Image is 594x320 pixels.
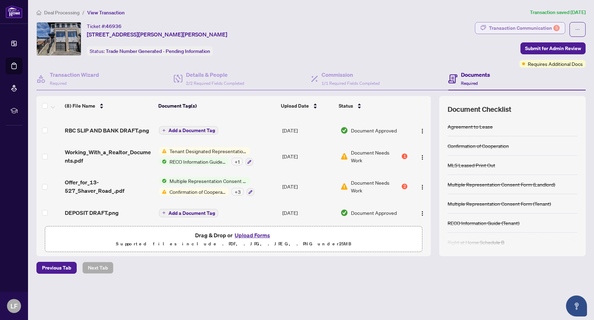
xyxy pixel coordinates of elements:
[186,81,244,86] span: 2/2 Required Fields Completed
[322,70,380,79] h4: Commission
[448,142,509,150] div: Confirmation of Cooperation
[65,126,149,135] span: RBC SLIP AND BANK DRAFT.png
[167,158,229,165] span: RECO Information Guide (Tenant)
[525,43,581,54] span: Submit for Admin Review
[417,151,428,162] button: Logo
[6,5,22,18] img: logo
[448,181,555,188] div: Multiple Representation Consent Form (Landlord)
[417,125,428,136] button: Logo
[37,22,81,55] img: IMG-X12123505_1.jpg
[11,301,18,311] span: LF
[420,155,425,160] img: Logo
[82,8,84,16] li: /
[340,127,348,134] img: Document Status
[448,123,493,130] div: Agreement to Lease
[420,211,425,216] img: Logo
[186,70,244,79] h4: Details & People
[65,102,95,110] span: (8) File Name
[232,188,244,196] div: + 3
[402,154,407,159] div: 1
[402,184,407,189] div: 2
[278,96,336,116] th: Upload Date
[87,9,125,16] span: View Transaction
[340,209,348,217] img: Document Status
[448,161,495,169] div: MLS Leased Print Out
[351,127,397,134] span: Document Approved
[417,207,428,218] button: Logo
[340,152,348,160] img: Document Status
[87,30,227,39] span: [STREET_ADDRESS][PERSON_NAME][PERSON_NAME]
[417,181,428,192] button: Logo
[448,200,551,207] div: Multiple Representation Consent Form (Tenant)
[106,23,122,29] span: 46936
[528,60,583,68] span: Requires Additional Docs
[49,240,418,248] p: Supported files include .PDF, .JPG, .JPEG, .PNG under 25 MB
[162,129,166,132] span: plus
[279,171,338,202] td: [DATE]
[36,10,41,15] span: home
[167,147,250,155] span: Tenant Designated Representation Agreement
[87,46,213,56] div: Status:
[351,209,397,217] span: Document Approved
[340,183,348,190] img: Document Status
[168,128,215,133] span: Add a Document Tag
[159,177,254,196] button: Status IconMultiple Representation Consent Form (Landlord)Status IconConfirmation of Cooperation+3
[106,48,210,54] span: Trade Number Generated - Pending Information
[336,96,408,116] th: Status
[159,208,218,217] button: Add a Document Tag
[195,231,272,240] span: Drag & Drop or
[279,119,338,142] td: [DATE]
[520,42,586,54] button: Submit for Admin Review
[42,262,71,273] span: Previous Tab
[553,25,560,31] div: 5
[448,219,519,227] div: RECO Information Guide (Tenant)
[566,295,587,316] button: Open asap
[159,188,167,196] img: Status Icon
[62,96,156,116] th: (8) File Name
[159,209,218,217] button: Add a Document Tag
[351,149,401,164] span: Document Needs Work
[322,81,380,86] span: 1/1 Required Fields Completed
[156,96,278,116] th: Document Tag(s)
[530,8,586,16] article: Transaction saved [DATE]
[448,104,511,114] span: Document Checklist
[159,147,167,155] img: Status Icon
[159,147,253,166] button: Status IconTenant Designated Representation AgreementStatus IconRECO Information Guide (Tenant)+1
[489,22,560,34] div: Transaction Communication
[233,231,272,240] button: Upload Forms
[475,22,565,34] button: Transaction Communication5
[279,142,338,172] td: [DATE]
[281,102,309,110] span: Upload Date
[159,126,218,135] button: Add a Document Tag
[65,148,153,165] span: Working_With_a_Realtor_Documents.pdf
[575,27,580,32] span: ellipsis
[87,22,122,30] div: Ticket #:
[162,211,166,215] span: plus
[159,177,167,185] img: Status Icon
[167,188,229,196] span: Confirmation of Cooperation
[50,70,99,79] h4: Transaction Wizard
[351,179,401,194] span: Document Needs Work
[159,158,167,165] img: Status Icon
[167,177,250,185] span: Multiple Representation Consent Form (Landlord)
[44,9,80,16] span: Deal Processing
[339,102,353,110] span: Status
[82,262,113,274] button: Next Tab
[232,158,243,165] div: + 1
[461,81,478,86] span: Required
[420,128,425,134] img: Logo
[168,211,215,216] span: Add a Document Tag
[50,81,67,86] span: Required
[279,202,338,224] td: [DATE]
[65,178,153,195] span: Offer_for_13-527_Shaver_Road_.pdf
[420,184,425,190] img: Logo
[461,70,490,79] h4: Documents
[45,226,422,252] span: Drag & Drop orUpload FormsSupported files include .PDF, .JPG, .JPEG, .PNG under25MB
[65,209,119,217] span: DEPOSIT DRAFT.png
[36,262,77,274] button: Previous Tab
